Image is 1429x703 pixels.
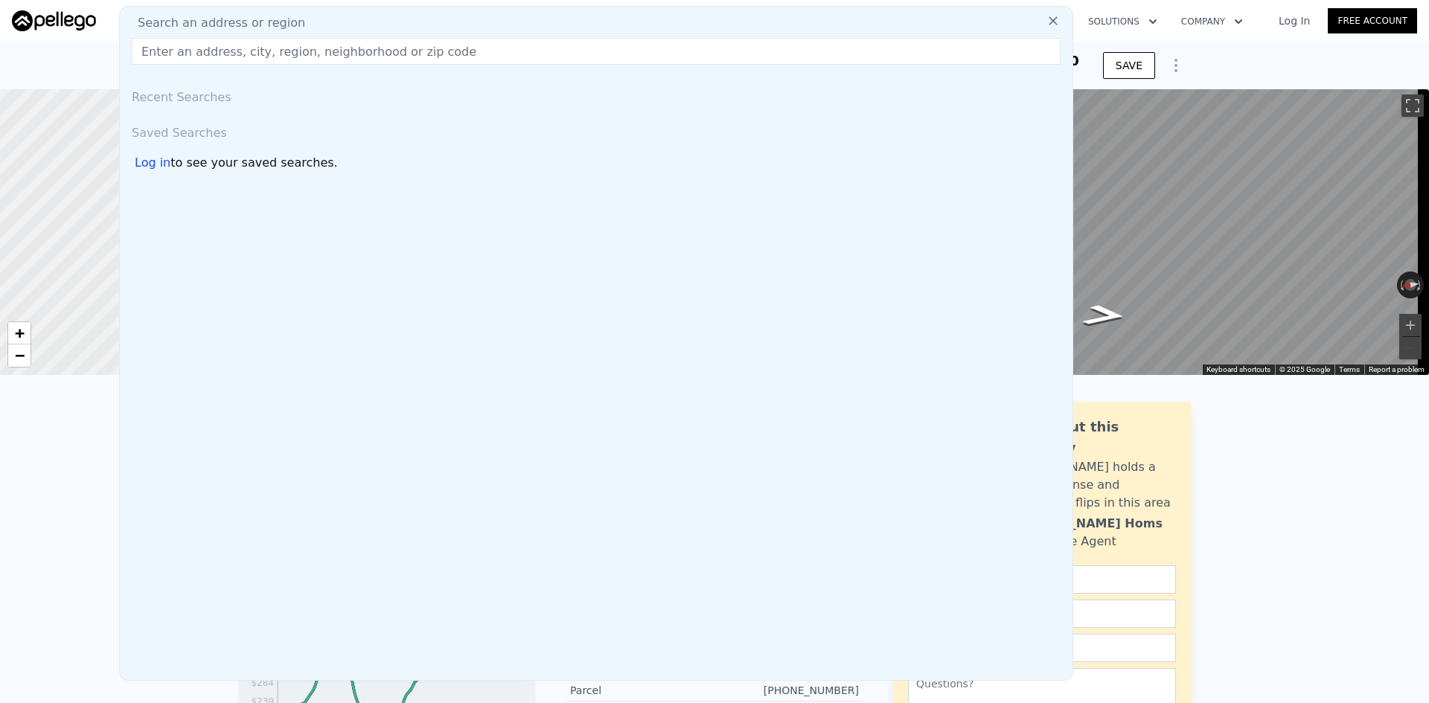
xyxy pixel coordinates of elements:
a: Report a problem [1369,365,1425,373]
button: Rotate clockwise [1416,272,1425,298]
div: [PERSON_NAME] holds a broker license and personally flips in this area [1010,458,1176,512]
div: Saved Searches [126,112,1067,148]
div: [PERSON_NAME] Homs [1010,515,1163,533]
a: Terms (opens in new tab) [1339,365,1360,373]
span: + [15,324,25,342]
path: Go South, Willow Rd [1064,300,1145,331]
button: Reset the view [1396,277,1425,292]
button: Company [1169,8,1255,35]
img: Pellego [12,10,96,31]
div: Recent Searches [126,77,1067,112]
button: Keyboard shortcuts [1206,365,1270,375]
div: Parcel [570,683,714,698]
a: Log In [1261,13,1328,28]
span: Search an address or region [126,14,305,32]
a: Free Account [1328,8,1417,33]
div: Ask about this property [1010,417,1176,458]
div: Log in [135,154,170,172]
button: Zoom out [1399,337,1422,359]
button: Rotate counterclockwise [1397,272,1405,298]
div: [PHONE_NUMBER] [714,683,859,698]
button: SAVE [1103,52,1155,79]
span: − [15,346,25,365]
input: Enter an address, city, region, neighborhood or zip code [132,38,1061,65]
button: Zoom in [1399,314,1422,336]
a: Zoom out [8,344,31,367]
button: Toggle fullscreen view [1401,94,1424,117]
tspan: $284 [251,678,274,688]
span: © 2025 Google [1279,365,1330,373]
a: Zoom in [8,322,31,344]
button: Show Options [1161,51,1191,80]
button: Solutions [1076,8,1169,35]
span: to see your saved searches. [170,154,337,172]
